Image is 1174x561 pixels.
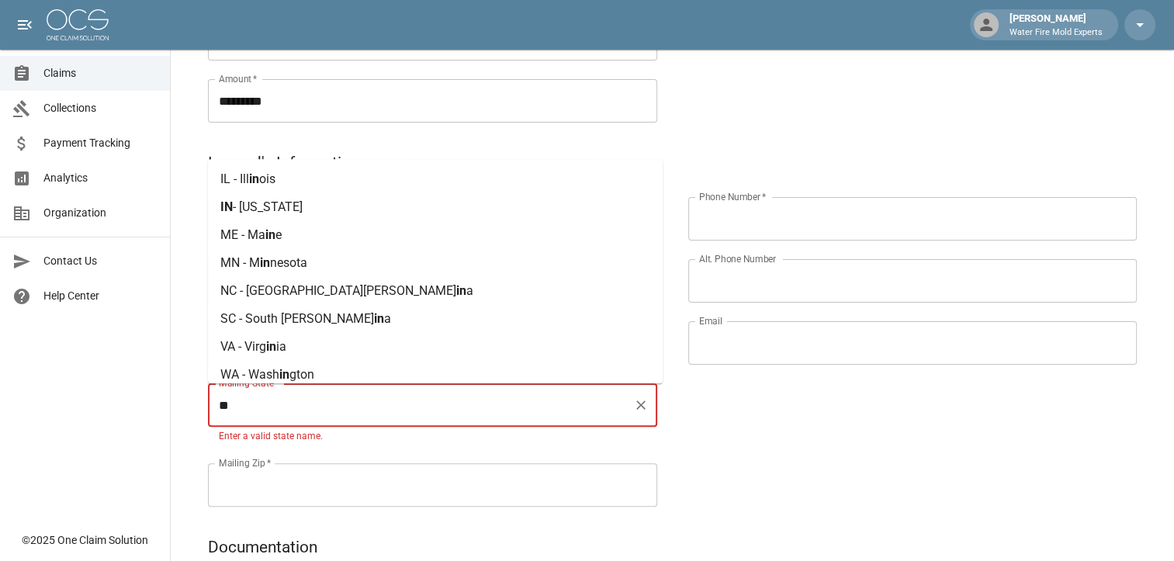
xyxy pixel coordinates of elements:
[275,227,282,242] span: e
[43,205,158,221] span: Organization
[220,227,265,242] span: ME - Ma
[220,339,266,354] span: VA - Virg
[219,72,258,85] label: Amount
[43,65,158,81] span: Claims
[43,170,158,186] span: Analytics
[384,311,391,326] span: a
[1003,11,1109,39] div: [PERSON_NAME]
[260,255,270,270] span: in
[47,9,109,40] img: ocs-logo-white-transparent.png
[466,283,473,298] span: a
[219,456,272,469] label: Mailing Zip
[456,283,466,298] span: in
[43,135,158,151] span: Payment Tracking
[43,253,158,269] span: Contact Us
[249,171,259,186] span: in
[374,311,384,326] span: in
[220,255,260,270] span: MN - M
[22,532,148,548] div: © 2025 One Claim Solution
[289,367,314,382] span: gton
[220,283,456,298] span: NC - [GEOGRAPHIC_DATA][PERSON_NAME]
[259,171,275,186] span: ois
[266,339,276,354] span: in
[220,199,233,214] span: IN
[270,255,307,270] span: nesota
[233,199,303,214] span: - [US_STATE]
[279,367,289,382] span: in
[630,394,652,416] button: Clear
[220,171,249,186] span: IL - Ill
[699,314,722,327] label: Email
[219,429,646,445] p: Enter a valid state name.
[699,252,776,265] label: Alt. Phone Number
[9,9,40,40] button: open drawer
[699,190,766,203] label: Phone Number
[1010,26,1103,40] p: Water Fire Mold Experts
[220,311,374,326] span: SC - South [PERSON_NAME]
[43,288,158,304] span: Help Center
[220,367,279,382] span: WA - Wash
[265,227,275,242] span: in
[43,100,158,116] span: Collections
[276,339,286,354] span: ia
